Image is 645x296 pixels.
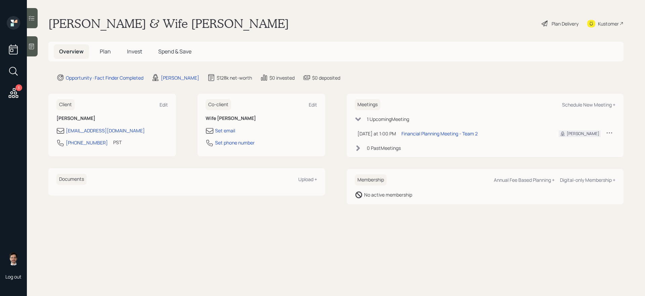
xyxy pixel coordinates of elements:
[367,144,401,152] div: 0 Past Meeting s
[312,74,340,81] div: $0 deposited
[298,176,317,182] div: Upload +
[5,273,21,280] div: Log out
[7,252,20,265] img: jonah-coleman-headshot.png
[56,116,168,121] h6: [PERSON_NAME]
[160,101,168,108] div: Edit
[269,74,295,81] div: $0 invested
[560,177,615,183] div: Digital-only Membership +
[161,74,199,81] div: [PERSON_NAME]
[367,116,409,123] div: 1 Upcoming Meeting
[127,48,142,55] span: Invest
[355,174,387,185] h6: Membership
[355,99,380,110] h6: Meetings
[217,74,252,81] div: $128k net-worth
[48,16,289,31] h1: [PERSON_NAME] & Wife [PERSON_NAME]
[562,101,615,108] div: Schedule New Meeting +
[215,127,235,134] div: Set email
[494,177,555,183] div: Annual Fee Based Planning +
[66,139,108,146] div: [PHONE_NUMBER]
[309,101,317,108] div: Edit
[567,131,599,137] div: [PERSON_NAME]
[66,74,143,81] div: Opportunity · Fact Finder Completed
[100,48,111,55] span: Plan
[113,139,122,146] div: PST
[56,174,87,185] h6: Documents
[401,130,478,137] div: Financial Planning Meeting - Team 2
[15,84,22,91] div: 3
[56,99,75,110] h6: Client
[66,127,145,134] div: [EMAIL_ADDRESS][DOMAIN_NAME]
[158,48,191,55] span: Spend & Save
[59,48,84,55] span: Overview
[598,20,619,27] div: Kustomer
[364,191,412,198] div: No active membership
[206,99,231,110] h6: Co-client
[357,130,396,137] div: [DATE] at 1:00 PM
[552,20,578,27] div: Plan Delivery
[206,116,317,121] h6: Wife [PERSON_NAME]
[215,139,255,146] div: Set phone number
